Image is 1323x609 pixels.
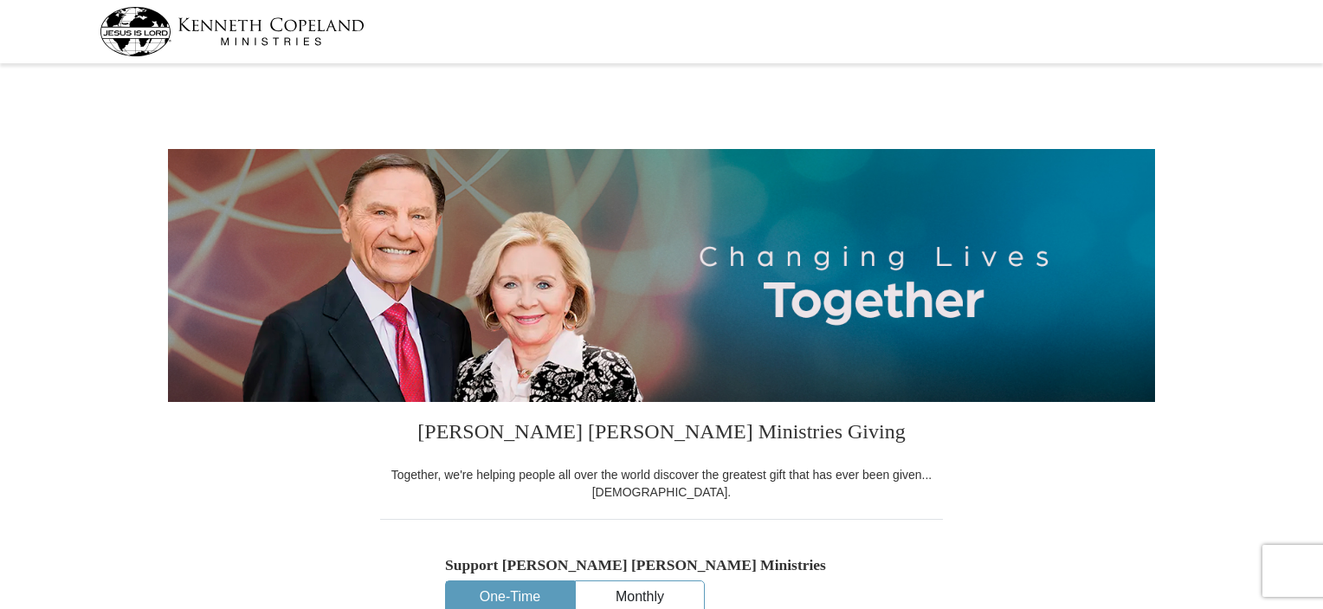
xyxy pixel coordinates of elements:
h5: Support [PERSON_NAME] [PERSON_NAME] Ministries [445,556,878,574]
img: kcm-header-logo.svg [100,7,365,56]
h3: [PERSON_NAME] [PERSON_NAME] Ministries Giving [380,402,943,466]
div: Together, we're helping people all over the world discover the greatest gift that has ever been g... [380,466,943,501]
